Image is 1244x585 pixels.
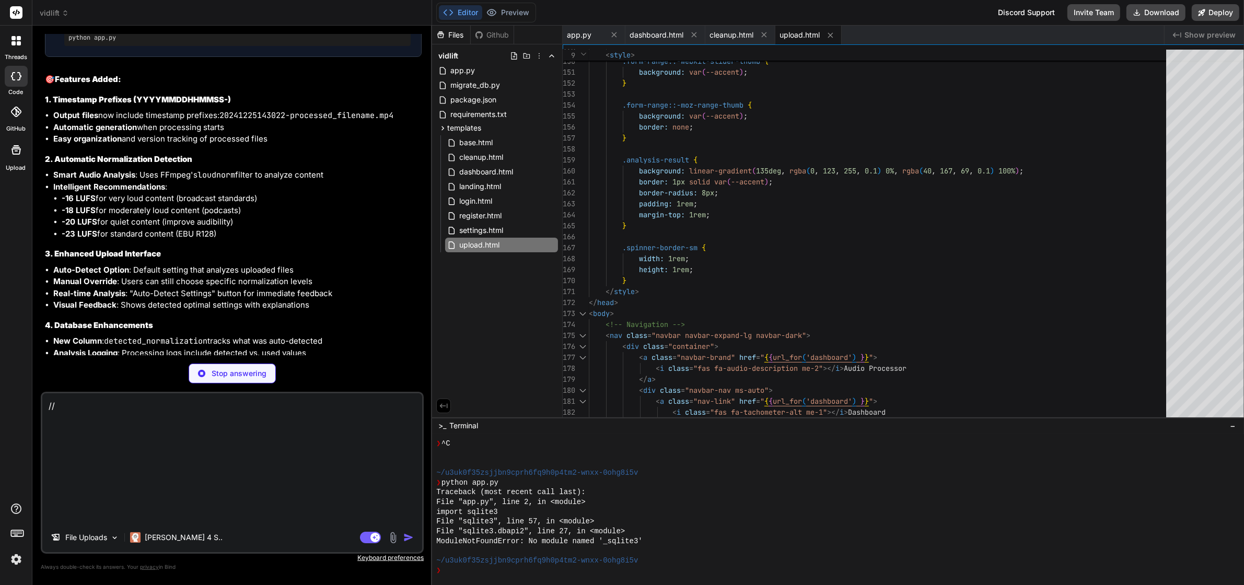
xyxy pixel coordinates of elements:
[563,89,575,100] div: 153
[458,180,502,193] span: landing.html
[45,74,422,86] h2: 🎯
[639,353,643,362] span: <
[635,287,639,296] span: >
[45,154,192,164] strong: 2. Automatic Normalization Detection
[764,177,769,186] span: )
[660,396,664,406] span: a
[436,487,585,497] span: Traceback (most recent call last):
[458,195,493,207] span: login.html
[53,336,102,346] strong: New Column
[840,407,844,417] span: i
[886,166,894,175] span: 0%
[53,276,117,286] strong: Manual Override
[756,396,760,406] span: =
[806,331,810,340] span: >
[664,342,668,351] span: =
[1126,4,1185,21] button: Download
[894,166,898,175] span: ,
[681,385,685,395] span: =
[597,298,614,307] span: head
[668,396,689,406] span: class
[40,8,69,18] span: vidlift
[672,177,685,186] span: 1px
[652,375,656,384] span: >
[743,111,748,121] span: ;
[387,532,399,544] img: attachment
[1228,417,1238,434] button: −
[610,331,622,340] span: nav
[9,88,24,97] label: code
[53,133,422,145] li: and version tracking of processed files
[606,287,614,296] span: </
[449,64,476,77] span: app.py
[639,67,685,77] span: background:
[748,100,752,110] span: {
[622,100,743,110] span: .form-range::-moz-range-thumb
[652,353,672,362] span: class
[869,396,873,406] span: "
[835,166,840,175] span: ,
[447,123,481,133] span: templates
[773,396,802,406] span: url_for
[940,166,952,175] span: 167
[639,265,668,274] span: height:
[563,374,575,385] div: 179
[432,30,470,40] div: Files
[6,163,26,172] label: Upload
[563,50,575,61] span: 9
[436,439,441,449] span: ❯
[576,308,590,319] div: Click to collapse the range.
[668,364,689,373] span: class
[672,122,689,132] span: none
[53,265,129,275] strong: Auto-Detect Option
[622,155,689,165] span: .analysis-result
[45,249,161,259] strong: 3. Enhanced Upload Interface
[647,331,652,340] span: =
[62,193,96,203] strong: -16 LUFS
[856,166,861,175] span: ,
[606,331,610,340] span: <
[639,254,664,263] span: width:
[764,353,769,362] span: {
[739,353,756,362] span: href
[563,297,575,308] div: 172
[668,342,714,351] span: "container"
[639,122,668,132] span: border:
[823,364,835,373] span: ></
[739,67,743,77] span: )
[998,166,1015,175] span: 100%
[55,74,121,84] strong: Features Added:
[567,30,591,40] span: app.py
[873,396,877,406] span: >
[563,56,575,67] div: 150
[62,193,422,205] li: for very loud content (broadcast standards)
[672,407,677,417] span: <
[990,166,994,175] span: )
[714,177,727,186] span: var
[53,110,98,120] strong: Output files
[992,4,1061,21] div: Discord Support
[656,364,660,373] span: <
[606,320,685,329] span: <!-- Navigation -->
[62,205,422,217] li: for moderately loud content (podcasts)
[563,330,575,341] div: 175
[53,264,422,276] li: : Default setting that analyzes uploaded files
[710,30,753,40] span: cleanup.html
[622,276,626,285] span: }
[53,134,122,144] strong: Easy organization
[693,199,697,208] span: ;
[781,166,785,175] span: ,
[403,532,414,543] img: icon
[53,122,137,132] strong: Automatic generation
[827,407,840,417] span: ></
[660,385,681,395] span: class
[689,177,710,186] span: solid
[563,407,575,418] div: 182
[844,166,856,175] span: 255
[458,224,504,237] span: settings.html
[861,396,865,406] span: }
[780,30,820,40] span: upload.html
[706,67,739,77] span: --accent
[576,330,590,341] div: Click to collapse the range.
[631,50,635,60] span: >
